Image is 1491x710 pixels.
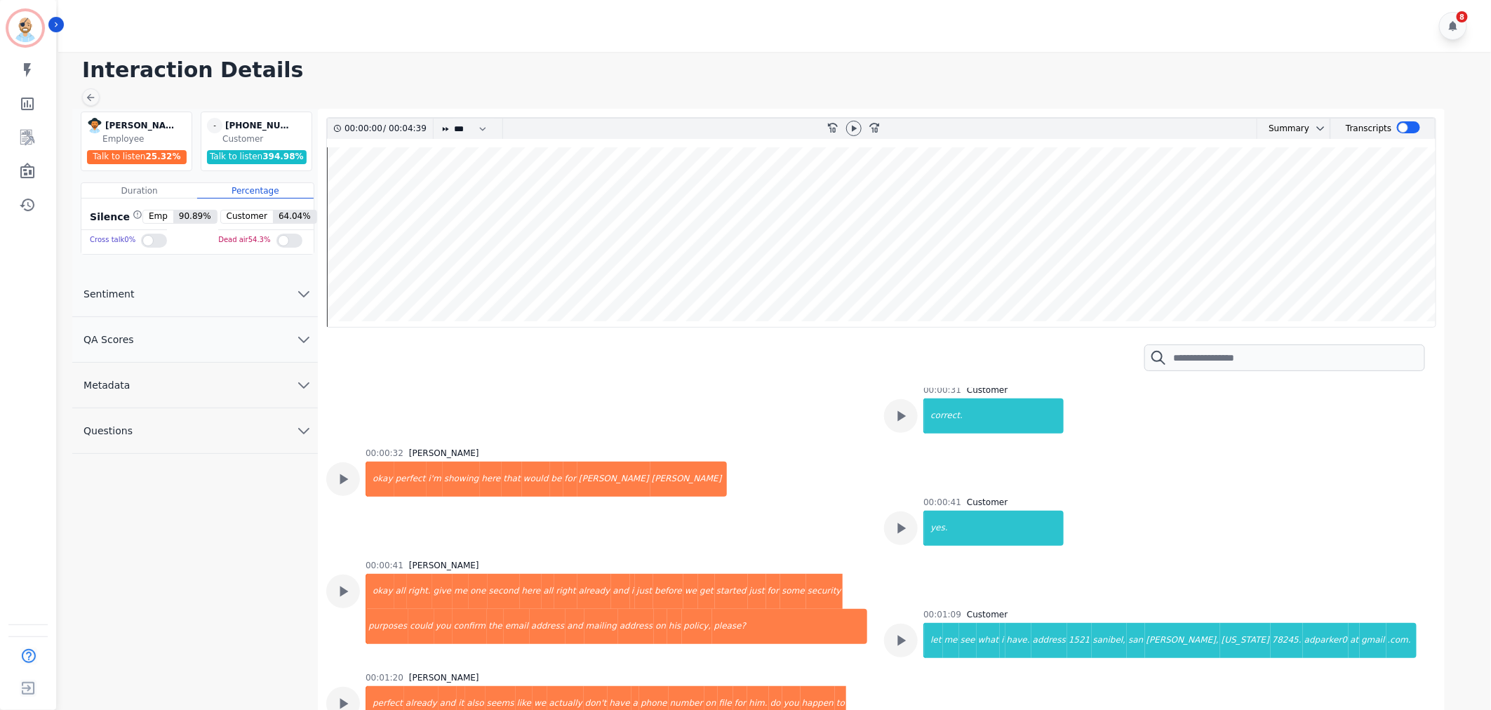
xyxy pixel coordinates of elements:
[1386,623,1417,658] div: .com.
[367,462,394,497] div: okay
[72,378,141,392] span: Metadata
[967,497,1008,508] div: Customer
[345,119,383,139] div: 00:00:00
[959,623,977,658] div: see
[434,609,453,644] div: you
[577,462,650,497] div: [PERSON_NAME]
[502,462,521,497] div: that
[630,574,635,609] div: i
[173,210,217,223] span: 90.89 %
[273,210,316,223] span: 64.04 %
[712,609,867,644] div: please?
[225,118,295,133] div: [PHONE_NUMBER]
[218,230,270,250] div: Dead air 54.3 %
[1145,623,1221,658] div: [PERSON_NAME],
[1000,623,1005,658] div: i
[967,384,1008,396] div: Customer
[72,287,145,301] span: Sentiment
[487,609,504,644] div: the
[72,424,144,438] span: Questions
[748,574,766,609] div: just
[923,384,961,396] div: 00:00:31
[563,462,578,497] div: for
[432,574,453,609] div: give
[8,11,42,45] img: Bordered avatar
[1271,623,1303,658] div: 78245.
[469,574,487,609] div: one
[262,152,303,161] span: 394.98 %
[1349,623,1360,658] div: at
[1067,623,1092,658] div: 1521
[221,210,273,223] span: Customer
[650,462,728,497] div: [PERSON_NAME]
[943,623,959,658] div: me
[427,462,442,497] div: i'm
[1257,119,1309,139] div: Summary
[367,574,394,609] div: okay
[408,609,434,644] div: could
[530,609,566,644] div: address
[667,609,682,644] div: his
[409,448,479,459] div: [PERSON_NAME]
[453,574,469,609] div: me
[394,574,407,609] div: all
[72,363,318,408] button: Metadata chevron down
[81,183,197,199] div: Duration
[925,511,1064,546] div: yes.
[409,560,479,571] div: [PERSON_NAME]
[295,377,312,394] svg: chevron down
[1092,623,1128,658] div: sanibel,
[207,150,307,164] div: Talk to listen
[611,574,630,609] div: and
[780,574,806,609] div: some
[683,574,698,609] div: we
[295,331,312,348] svg: chevron down
[554,574,577,609] div: right
[550,462,563,497] div: be
[72,317,318,363] button: QA Scores chevron down
[207,118,222,133] span: -
[143,210,173,223] span: Emp
[977,623,1000,658] div: what
[654,609,667,644] div: on
[698,574,715,609] div: get
[1457,11,1468,22] div: 8
[1309,123,1326,134] button: chevron down
[443,462,481,497] div: showing
[366,448,403,459] div: 00:00:32
[345,119,430,139] div: /
[386,119,424,139] div: 00:04:39
[1220,623,1271,658] div: [US_STATE]
[618,609,654,644] div: address
[90,230,135,250] div: Cross talk 0 %
[923,497,961,508] div: 00:00:41
[366,672,403,683] div: 00:01:20
[480,462,502,497] div: here
[407,574,432,609] div: right.
[72,272,318,317] button: Sentiment chevron down
[87,150,187,164] div: Talk to listen
[566,609,584,644] div: and
[967,609,1008,620] div: Customer
[102,133,189,145] div: Employee
[295,422,312,439] svg: chevron down
[577,574,612,609] div: already
[766,574,781,609] div: for
[295,286,312,302] svg: chevron down
[1005,623,1031,658] div: have.
[394,462,427,497] div: perfect
[923,609,961,620] div: 00:01:09
[197,183,313,199] div: Percentage
[409,672,479,683] div: [PERSON_NAME]
[925,398,1064,434] div: correct.
[504,609,530,644] div: email
[584,609,618,644] div: mailing
[1303,623,1349,658] div: adparker0
[520,574,542,609] div: here
[72,408,318,454] button: Questions chevron down
[222,133,309,145] div: Customer
[367,609,408,644] div: purposes
[806,574,843,609] div: security
[715,574,748,609] div: started
[1360,623,1386,658] div: gmail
